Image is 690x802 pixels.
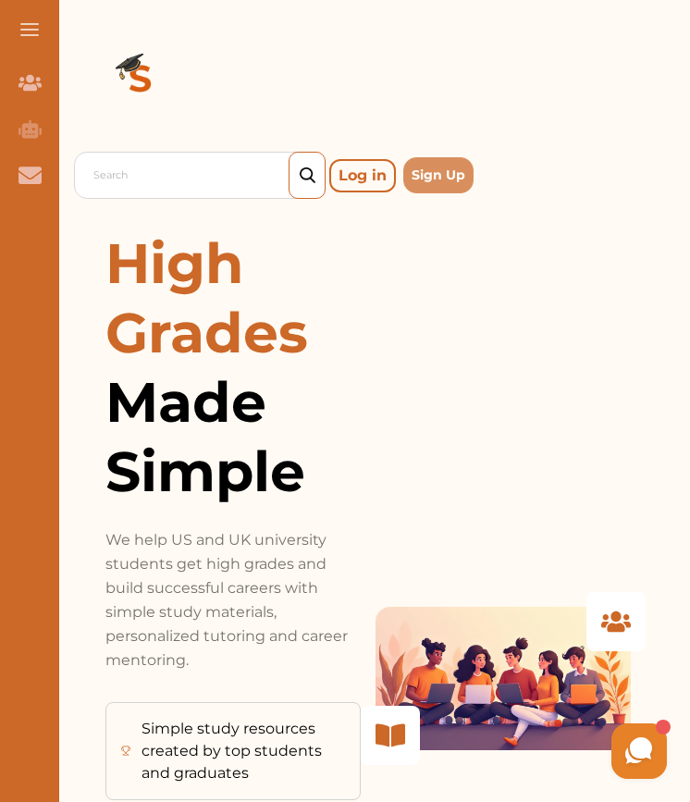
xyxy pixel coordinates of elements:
[74,15,207,148] img: Logo
[142,718,345,784] p: Simple study resources created by top students and graduates
[403,157,474,193] button: Sign Up
[329,159,396,192] p: Log in
[105,367,361,506] span: Made Simple
[246,719,672,783] iframe: HelpCrunch
[300,167,315,184] img: search_icon
[105,528,361,672] p: We help US and UK university students get high grades and build successful careers with simple st...
[105,229,308,366] span: High Grades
